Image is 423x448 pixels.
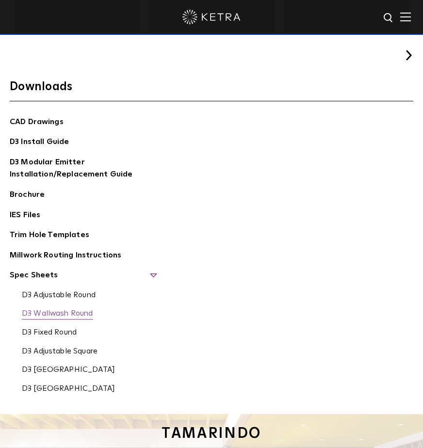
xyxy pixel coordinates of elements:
a: D3 Fixed Round [22,328,77,338]
a: IES Files [10,209,40,223]
a: D3 Adjustable Square [22,347,98,357]
a: Millwork Routing Instructions [10,249,121,263]
a: D3 Modular Emitter Installation/Replacement Guide [10,156,155,182]
img: search icon [383,12,395,24]
img: ketra-logo-2019-white [182,10,241,24]
span: Spec Sheets [10,269,155,289]
a: Trim Hole Templates [10,229,89,243]
h3: Downloads [10,80,413,101]
a: D3 [GEOGRAPHIC_DATA] [22,365,115,376]
a: D3 [GEOGRAPHIC_DATA] [22,384,115,395]
a: D3 Wallwash Round [22,309,93,320]
a: D3 Adjustable Round [22,290,96,301]
a: CAD Drawings [10,116,64,130]
button: Next [404,50,413,60]
a: Brochure [10,189,45,203]
a: D3 Install Guide [10,136,69,150]
img: Hamburger%20Nav.svg [400,12,411,21]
